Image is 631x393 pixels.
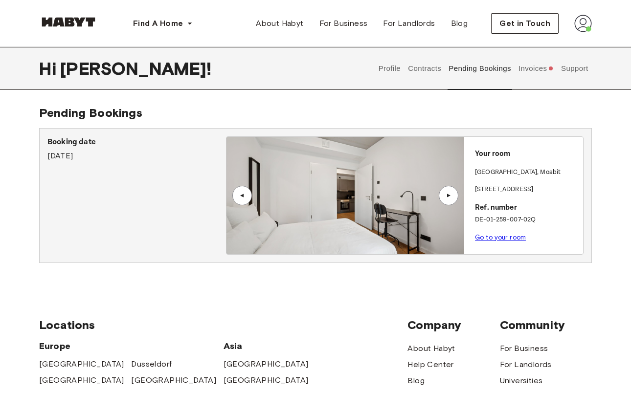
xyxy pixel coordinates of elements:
button: Pending Bookings [448,47,513,90]
p: DE-01-259-007-02Q [475,215,579,225]
a: For Business [312,14,376,33]
button: Profile [377,47,402,90]
span: Community [500,318,592,332]
a: Go to your room [475,234,526,241]
a: [GEOGRAPHIC_DATA] [224,374,309,386]
a: For Landlords [500,359,552,371]
a: Dusseldorf [131,358,172,370]
img: avatar [574,15,592,32]
div: ▲ [237,193,247,198]
button: Contracts [407,47,443,90]
div: user profile tabs [375,47,592,90]
a: [GEOGRAPHIC_DATA] [131,374,216,386]
span: Asia [224,340,315,352]
span: Company [407,318,499,332]
a: About Habyt [248,14,311,33]
p: Your room [475,149,579,160]
button: Invoices [517,47,555,90]
a: Blog [407,375,425,387]
a: Universities [500,375,543,387]
img: Habyt [39,17,98,27]
div: ▲ [444,193,453,198]
span: [PERSON_NAME] ! [60,58,211,79]
span: Blog [451,18,468,29]
button: Find A Home [125,14,201,33]
a: For Business [500,343,548,354]
a: [GEOGRAPHIC_DATA] [39,358,124,370]
img: Image of the room [226,137,464,254]
a: Help Center [407,359,453,371]
p: [GEOGRAPHIC_DATA] , Moabit [475,168,561,177]
div: [DATE] [47,136,226,162]
a: [GEOGRAPHIC_DATA] [224,358,309,370]
span: Hi [39,58,60,79]
a: For Landlords [375,14,443,33]
span: About Habyt [256,18,303,29]
button: Get in Touch [491,13,559,34]
span: Find A Home [133,18,183,29]
a: [GEOGRAPHIC_DATA] [39,374,124,386]
button: Support [560,47,589,90]
span: Locations [39,318,407,332]
span: Get in Touch [499,18,550,29]
p: [STREET_ADDRESS] [475,185,579,195]
p: Booking date [47,136,226,148]
span: For Landlords [383,18,435,29]
a: About Habyt [407,343,455,354]
span: Pending Bookings [39,106,142,120]
span: Europe [39,340,224,352]
p: Ref. number [475,202,579,214]
a: Blog [443,14,476,33]
span: For Business [319,18,368,29]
